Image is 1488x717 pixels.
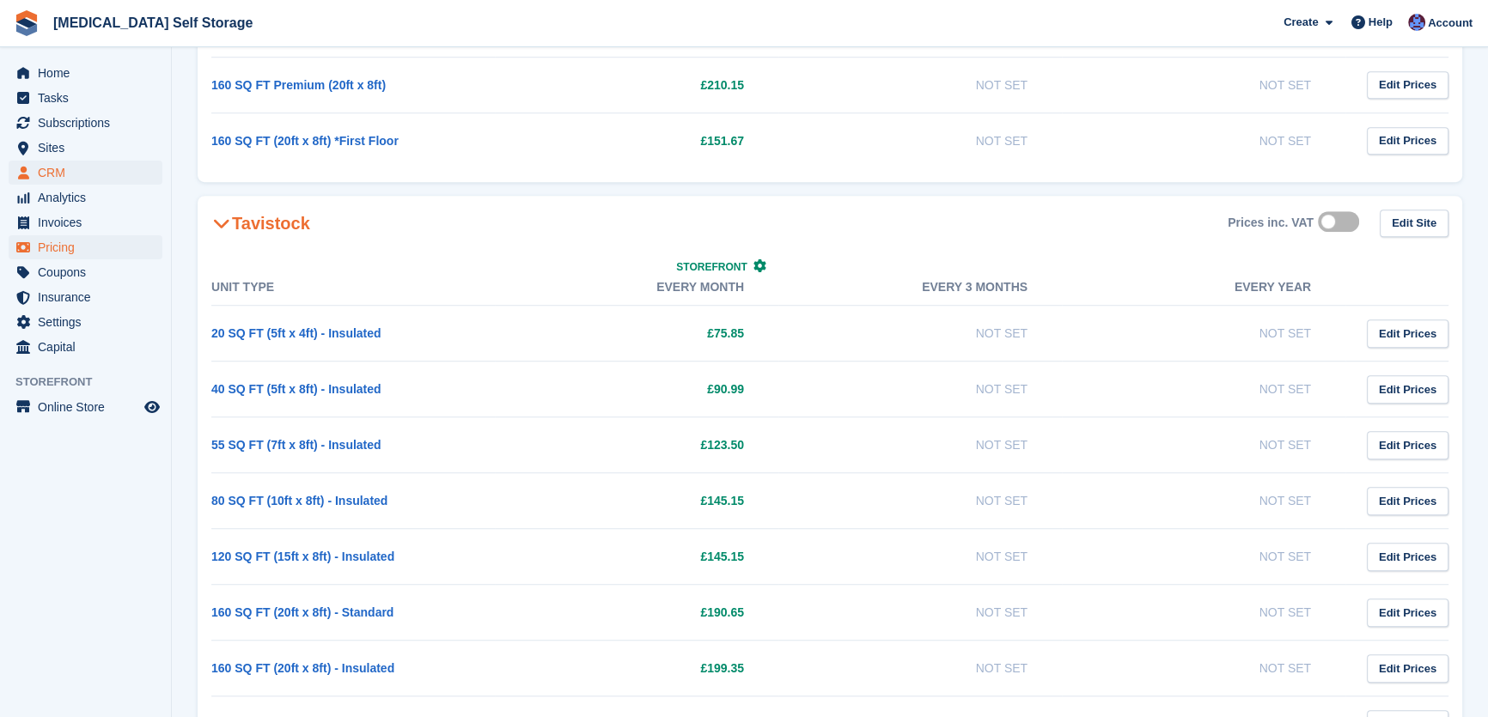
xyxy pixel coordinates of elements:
td: Not Set [778,112,1062,168]
td: £123.50 [495,417,778,473]
th: Unit Type [211,270,495,306]
td: Not Set [1062,362,1345,417]
a: Preview store [142,397,162,417]
a: Edit Prices [1367,127,1448,155]
a: menu [9,86,162,110]
td: Not Set [1062,473,1345,529]
span: Analytics [38,185,141,210]
a: menu [9,111,162,135]
a: 20 SQ FT (5ft x 4ft) - Insulated [211,326,381,340]
span: Storefront [676,261,747,273]
td: £210.15 [495,57,778,112]
a: 160 SQ FT (20ft x 8ft) - Insulated [211,661,394,675]
a: menu [9,161,162,185]
span: Sites [38,136,141,160]
td: Not Set [1062,417,1345,473]
a: Storefront [676,261,766,273]
span: Capital [38,335,141,359]
td: Not Set [778,362,1062,417]
span: Coupons [38,260,141,284]
td: Not Set [778,306,1062,362]
a: Edit Prices [1367,599,1448,627]
td: Not Set [778,585,1062,641]
a: Edit Prices [1367,319,1448,348]
span: Online Store [38,395,141,419]
a: menu [9,136,162,160]
td: Not Set [1062,112,1345,168]
span: Create [1284,14,1318,31]
span: Subscriptions [38,111,141,135]
span: Home [38,61,141,85]
h2: Tavistock [211,213,310,234]
td: Not Set [1062,585,1345,641]
span: Settings [38,310,141,334]
td: Not Set [778,57,1062,112]
td: £145.15 [495,529,778,585]
span: Invoices [38,210,141,234]
td: Not Set [1062,529,1345,585]
a: menu [9,210,162,234]
span: Pricing [38,235,141,259]
td: Not Set [1062,641,1345,696]
a: menu [9,310,162,334]
a: Edit Prices [1367,543,1448,571]
td: Not Set [778,473,1062,529]
a: 80 SQ FT (10ft x 8ft) - Insulated [211,494,387,507]
img: Helen Walker [1408,14,1425,31]
a: 160 SQ FT Premium (20ft x 8ft) [211,78,386,92]
span: Tasks [38,86,141,110]
td: £190.65 [495,585,778,641]
td: Not Set [778,529,1062,585]
td: £199.35 [495,641,778,696]
a: menu [9,235,162,259]
span: Account [1428,15,1473,32]
a: Edit Prices [1367,431,1448,459]
a: menu [9,285,162,309]
img: stora-icon-8386f47178a22dfd0bd8f6a31ec36ba5ce8667c1dd55bd0f319d3a0aa187defe.svg [14,10,40,36]
td: Not Set [1062,306,1345,362]
a: Edit Prices [1367,487,1448,515]
span: Storefront [15,374,171,391]
a: Edit Prices [1367,375,1448,404]
div: Prices inc. VAT [1228,216,1314,230]
td: £145.15 [495,473,778,529]
a: menu [9,260,162,284]
th: Every 3 months [778,270,1062,306]
th: Every year [1062,270,1345,306]
th: Every month [495,270,778,306]
td: £151.67 [495,112,778,168]
a: menu [9,395,162,419]
td: Not Set [1062,57,1345,112]
td: Not Set [778,417,1062,473]
td: £75.85 [495,306,778,362]
span: Help [1369,14,1393,31]
a: menu [9,185,162,210]
span: CRM [38,161,141,185]
a: 160 SQ FT (20ft x 8ft) *First Floor [211,134,399,148]
a: menu [9,61,162,85]
a: menu [9,335,162,359]
span: Insurance [38,285,141,309]
a: Edit Site [1380,210,1448,238]
td: Not Set [778,641,1062,696]
a: Edit Prices [1367,71,1448,100]
a: 120 SQ FT (15ft x 8ft) - Insulated [211,550,394,563]
a: [MEDICAL_DATA] Self Storage [46,9,259,37]
a: 40 SQ FT (5ft x 8ft) - Insulated [211,382,381,396]
a: Edit Prices [1367,654,1448,683]
td: £90.99 [495,362,778,417]
a: 160 SQ FT (20ft x 8ft) - Standard [211,605,393,619]
a: 55 SQ FT (7ft x 8ft) - Insulated [211,438,381,452]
